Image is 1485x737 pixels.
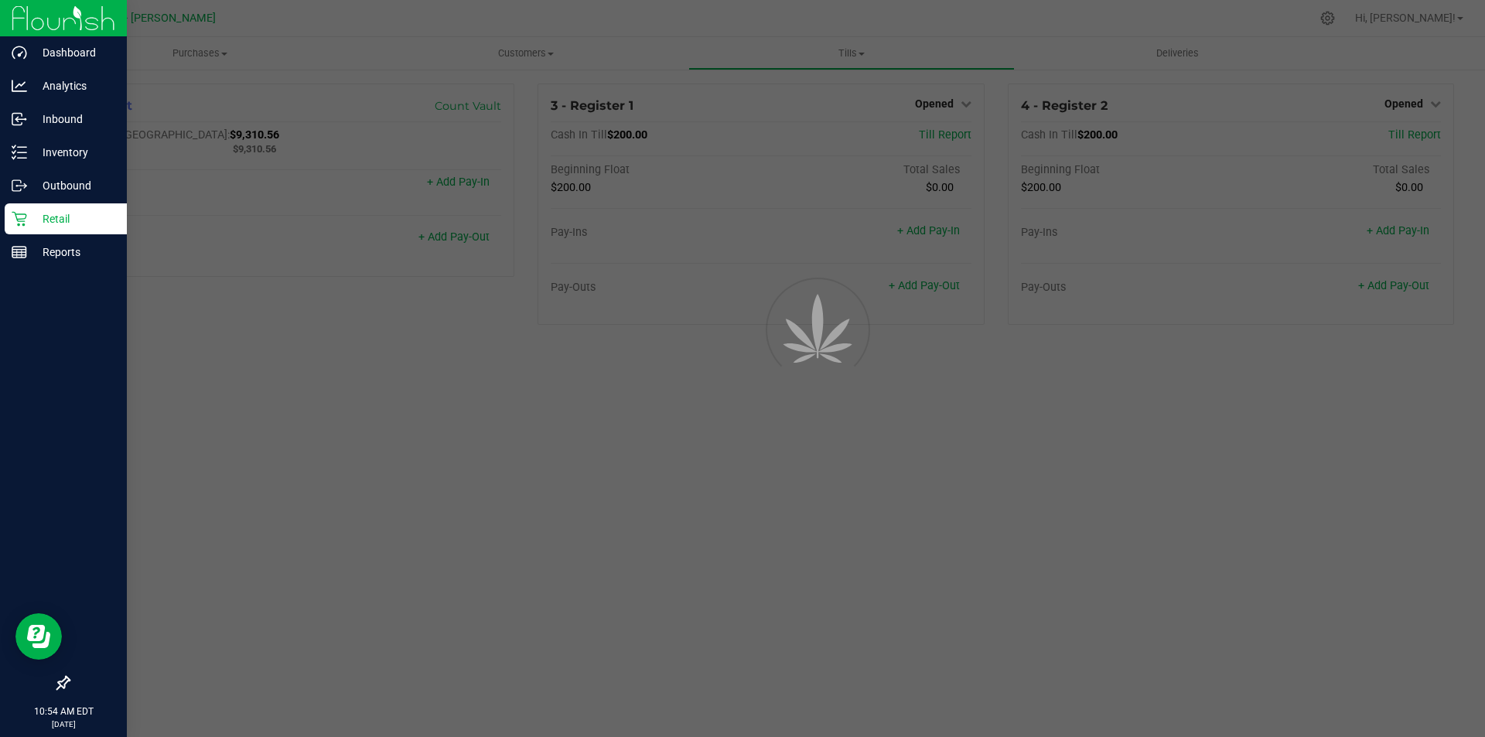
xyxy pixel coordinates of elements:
[12,178,27,193] inline-svg: Outbound
[12,111,27,127] inline-svg: Inbound
[27,43,120,62] p: Dashboard
[7,705,120,718] p: 10:54 AM EDT
[15,613,62,660] iframe: Resource center
[12,211,27,227] inline-svg: Retail
[27,210,120,228] p: Retail
[27,110,120,128] p: Inbound
[27,176,120,195] p: Outbound
[27,243,120,261] p: Reports
[27,143,120,162] p: Inventory
[12,45,27,60] inline-svg: Dashboard
[12,78,27,94] inline-svg: Analytics
[7,718,120,730] p: [DATE]
[27,77,120,95] p: Analytics
[12,145,27,160] inline-svg: Inventory
[12,244,27,260] inline-svg: Reports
